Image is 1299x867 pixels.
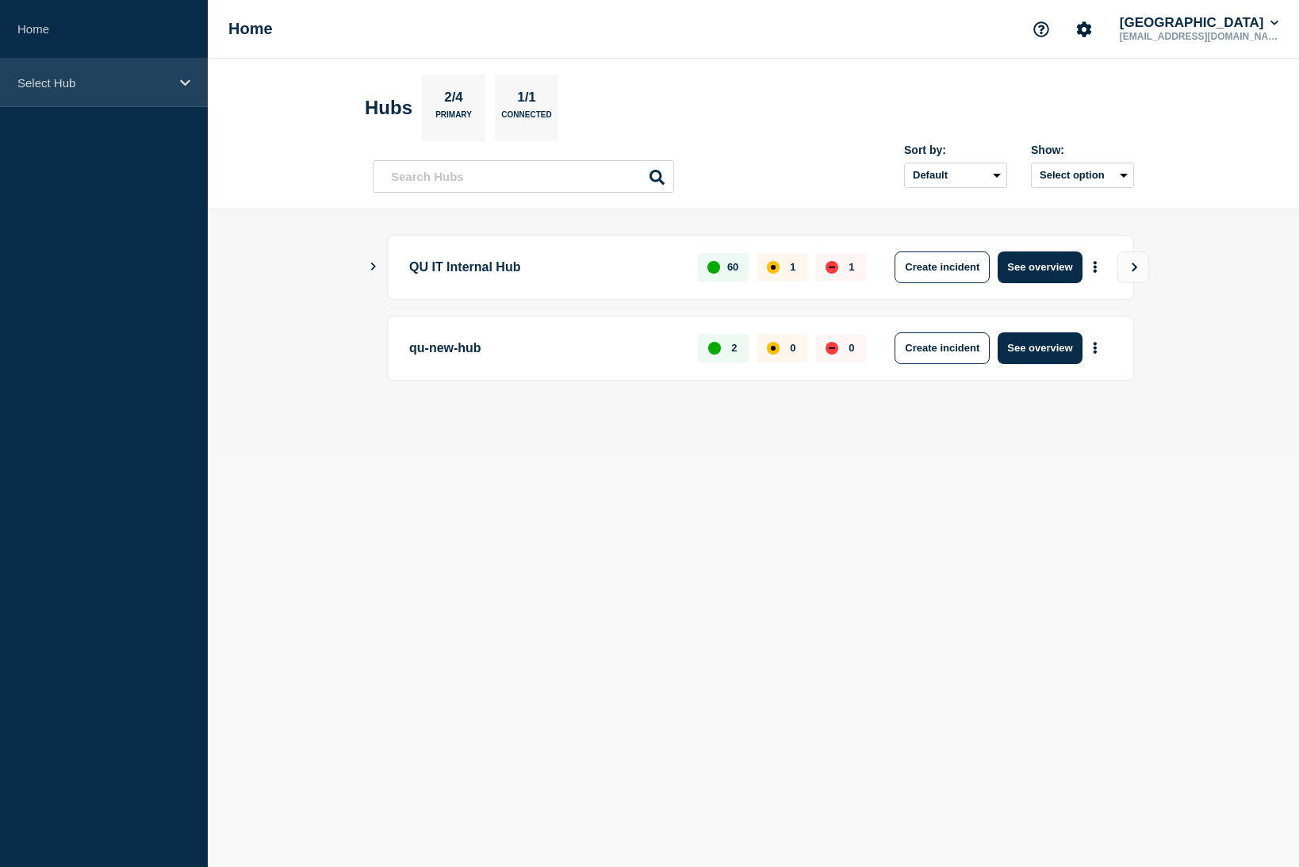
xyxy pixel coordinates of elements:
p: 1/1 [512,90,542,110]
div: up [708,342,721,355]
button: Create incident [895,332,990,364]
p: 1 [790,261,795,273]
button: View [1117,251,1149,283]
div: Sort by: [904,144,1007,156]
div: up [707,261,720,274]
button: Select option [1031,163,1134,188]
div: down [826,342,838,355]
p: [EMAIL_ADDRESS][DOMAIN_NAME] [1117,31,1282,42]
div: down [826,261,838,274]
h1: Home [228,20,273,38]
button: More actions [1085,252,1105,282]
input: Search Hubs [373,160,674,193]
p: QU IT Internal Hub [409,251,680,283]
div: Show: [1031,144,1134,156]
p: 2/4 [439,90,469,110]
button: Account settings [1067,13,1101,46]
button: Show Connected Hubs [370,261,377,273]
p: 0 [849,342,854,354]
h2: Hubs [365,97,412,119]
div: affected [767,342,780,355]
p: Select Hub [17,76,170,90]
p: Connected [501,110,551,127]
p: 0 [790,342,795,354]
p: qu-new-hub [409,332,680,364]
p: 60 [727,261,738,273]
p: 2 [731,342,737,354]
p: Primary [435,110,472,127]
select: Sort by [904,163,1007,188]
button: [GEOGRAPHIC_DATA] [1117,15,1282,31]
div: affected [767,261,780,274]
button: Create incident [895,251,990,283]
button: See overview [998,251,1082,283]
button: Support [1025,13,1058,46]
p: 1 [849,261,854,273]
button: More actions [1085,333,1105,363]
button: See overview [998,332,1082,364]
